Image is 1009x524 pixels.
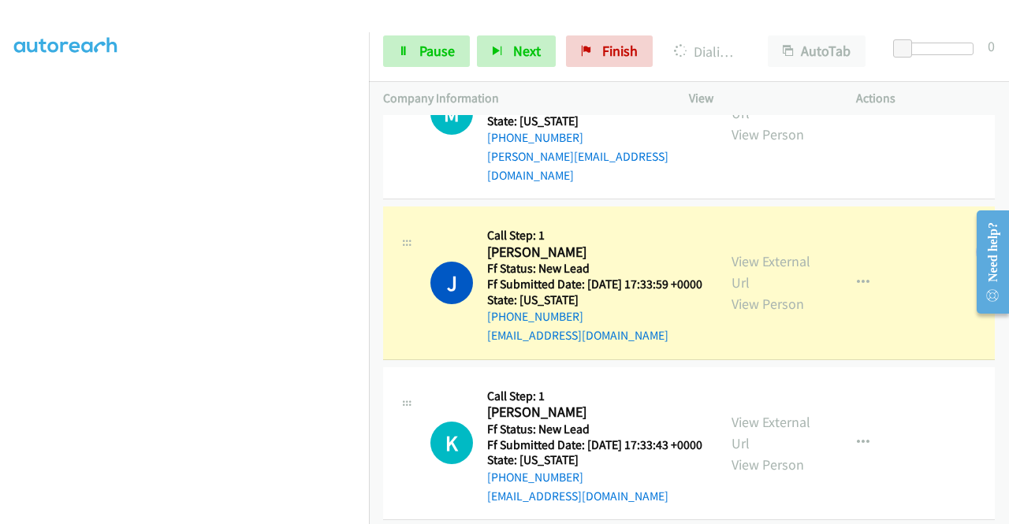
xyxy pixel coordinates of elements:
[487,328,668,343] a: [EMAIL_ADDRESS][DOMAIN_NAME]
[419,42,455,60] span: Pause
[856,89,995,108] p: Actions
[487,149,668,183] a: [PERSON_NAME][EMAIL_ADDRESS][DOMAIN_NAME]
[988,35,995,57] div: 0
[513,42,541,60] span: Next
[689,89,828,108] p: View
[732,252,810,292] a: View External Url
[768,35,866,67] button: AutoTab
[487,388,702,404] h5: Call Step: 1
[383,35,470,67] a: Pause
[487,403,702,422] h2: [PERSON_NAME]
[901,43,974,55] div: Delay between calls (in seconds)
[430,422,473,464] h1: K
[487,422,702,437] h5: Ff Status: New Lead
[430,422,473,464] div: The call is yet to be attempted
[487,309,583,324] a: [PHONE_NUMBER]
[487,452,702,468] h5: State: [US_STATE]
[732,295,804,313] a: View Person
[566,35,653,67] a: Finish
[430,262,473,304] h1: J
[732,125,804,143] a: View Person
[487,277,702,292] h5: Ff Submitted Date: [DATE] 17:33:59 +0000
[487,130,583,145] a: [PHONE_NUMBER]
[487,489,668,504] a: [EMAIL_ADDRESS][DOMAIN_NAME]
[487,292,702,308] h5: State: [US_STATE]
[487,113,703,129] h5: State: [US_STATE]
[732,455,804,474] a: View Person
[964,199,1009,325] iframe: Resource Center
[487,228,702,243] h5: Call Step: 1
[487,243,702,262] h2: [PERSON_NAME]
[487,437,702,453] h5: Ff Submitted Date: [DATE] 17:33:43 +0000
[732,413,810,452] a: View External Url
[487,470,583,485] a: [PHONE_NUMBER]
[383,89,661,108] p: Company Information
[674,41,739,62] p: Dialing [PERSON_NAME]
[487,261,702,277] h5: Ff Status: New Lead
[477,35,556,67] button: Next
[602,42,638,60] span: Finish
